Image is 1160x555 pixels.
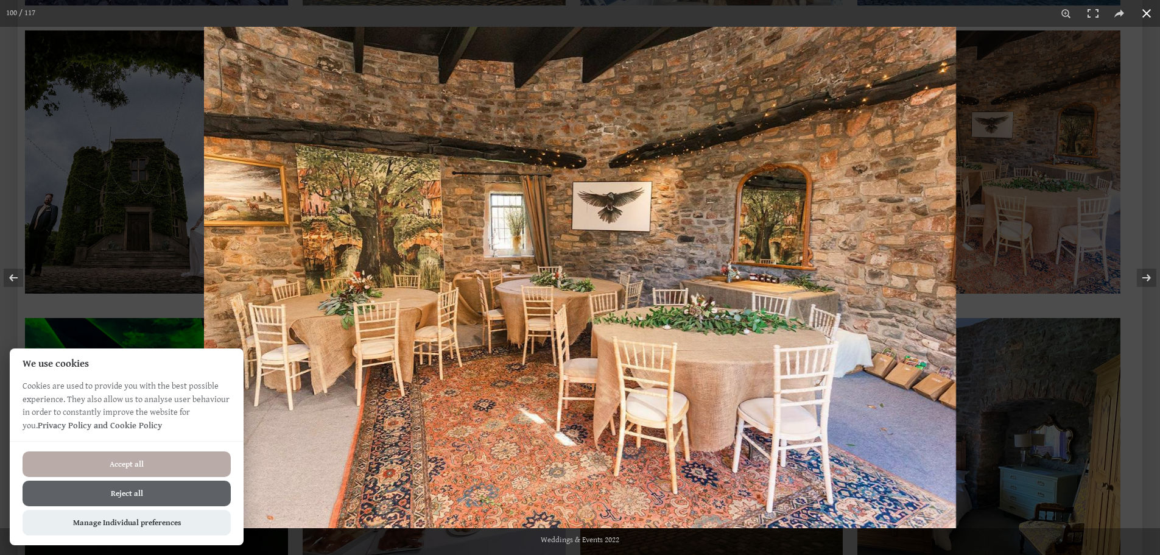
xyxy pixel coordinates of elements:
p: Cookies are used to provide you with the best possible experience. They also allow us to analyse ... [10,380,244,441]
div: Weddings & Events 2022 [452,528,708,553]
button: Accept all [23,451,231,477]
h2: We use cookies [10,358,244,370]
a: Privacy Policy and Cookie Policy [38,420,162,431]
button: Manage Individual preferences [23,510,231,536]
img: Turret_8.original.jpeg [204,27,956,528]
button: Reject all [23,481,231,506]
